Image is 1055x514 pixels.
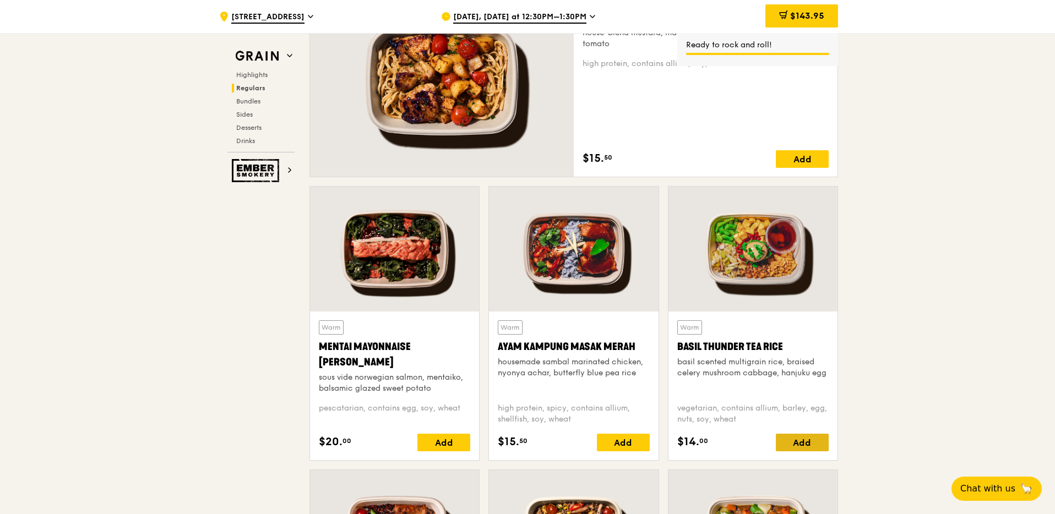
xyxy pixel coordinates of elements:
span: Chat with us [960,482,1015,495]
img: Ember Smokery web logo [232,159,282,182]
div: Warm [319,320,344,335]
img: Grain web logo [232,46,282,66]
div: house-blend mustard, maple soy baked potato, linguine, cherry tomato [583,28,829,50]
span: Desserts [236,124,262,132]
span: $14. [677,434,699,450]
div: housemade sambal marinated chicken, nyonya achar, butterfly blue pea rice [498,357,649,379]
div: pescatarian, contains egg, soy, wheat [319,403,470,425]
div: Add [776,150,829,168]
span: [DATE], [DATE] at 12:30PM–1:30PM [453,12,586,24]
div: Warm [498,320,523,335]
div: high protein, spicy, contains allium, shellfish, soy, wheat [498,403,649,425]
span: 🦙 [1020,482,1033,495]
span: $15. [583,150,604,167]
div: Ayam Kampung Masak Merah [498,339,649,354]
span: Sides [236,111,253,118]
span: 00 [699,436,708,445]
span: $15. [498,434,519,450]
span: 50 [604,153,612,162]
div: sous vide norwegian salmon, mentaiko, balsamic glazed sweet potato [319,372,470,394]
div: Mentai Mayonnaise [PERSON_NAME] [319,339,470,370]
span: Regulars [236,84,265,92]
span: $20. [319,434,342,450]
span: 00 [342,436,351,445]
span: Highlights [236,71,268,79]
div: Ready to rock and roll! [686,40,829,51]
span: 50 [519,436,527,445]
span: Bundles [236,97,260,105]
div: Basil Thunder Tea Rice [677,339,829,354]
div: Add [776,434,829,451]
span: $143.95 [790,10,824,21]
div: high protein, contains allium, soy, wheat [583,58,829,69]
span: Drinks [236,137,255,145]
span: [STREET_ADDRESS] [231,12,304,24]
div: Add [597,434,650,451]
div: basil scented multigrain rice, braised celery mushroom cabbage, hanjuku egg [677,357,829,379]
div: Warm [677,320,702,335]
div: vegetarian, contains allium, barley, egg, nuts, soy, wheat [677,403,829,425]
button: Chat with us🦙 [951,477,1042,501]
div: Add [417,434,470,451]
